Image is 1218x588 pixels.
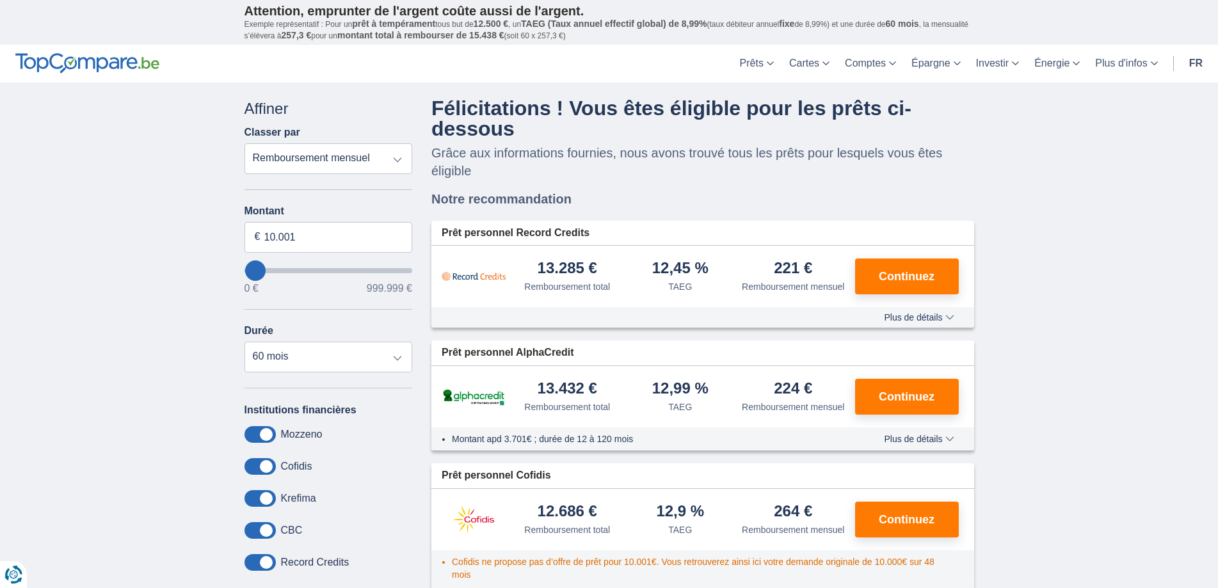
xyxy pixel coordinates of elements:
[855,379,959,415] button: Continuez
[452,555,954,581] li: Cofidis ne propose pas d’offre de prêt pour 10.001€. Vous retrouverez ainsi ici votre demande ori...
[521,19,707,29] span: TAEG (Taux annuel effectif global) de 8,99%
[442,346,574,360] span: Prêt personnel AlphaCredit
[904,45,968,83] a: Épargne
[732,45,781,83] a: Prêts
[524,401,610,413] div: Remboursement total
[538,504,597,521] div: 12.686 €
[656,504,704,521] div: 12,9 %
[255,230,260,244] span: €
[855,502,959,537] button: Continuez
[281,493,316,504] label: Krefima
[524,523,610,536] div: Remboursement total
[968,45,1027,83] a: Investir
[1027,45,1087,83] a: Énergie
[742,523,844,536] div: Remboursement mensuel
[538,381,597,398] div: 13.432 €
[879,391,934,402] span: Continuez
[244,283,259,294] span: 0 €
[652,381,709,398] div: 12,99 %
[442,260,506,292] img: pret personnel Record Credits
[442,468,551,483] span: Prêt personnel Cofidis
[244,127,300,138] label: Classer par
[774,260,812,278] div: 221 €
[668,280,692,293] div: TAEG
[668,401,692,413] div: TAEG
[538,260,597,278] div: 13.285 €
[281,557,349,568] label: Record Credits
[244,325,273,337] label: Durée
[774,504,812,521] div: 264 €
[879,271,934,282] span: Continuez
[742,401,844,413] div: Remboursement mensuel
[281,525,303,536] label: CBC
[524,280,610,293] div: Remboursement total
[244,19,974,42] p: Exemple représentatif : Pour un tous but de , un (taux débiteur annuel de 8,99%) et une durée de ...
[884,313,954,322] span: Plus de détails
[367,283,412,294] span: 999.999 €
[442,387,506,407] img: pret personnel AlphaCredit
[668,523,692,536] div: TAEG
[442,226,589,241] span: Prêt personnel Record Credits
[855,258,959,294] button: Continuez
[652,260,709,278] div: 12,45 %
[431,144,974,180] p: Grâce aux informations fournies, nous avons trouvé tous les prêts pour lesquels vous êtes éligible
[337,30,504,40] span: montant total à rembourser de 15.438 €
[779,19,794,29] span: fixe
[1087,45,1165,83] a: Plus d'infos
[774,381,812,398] div: 224 €
[244,3,974,19] p: Attention, emprunter de l'argent coûte aussi de l'argent.
[15,53,159,74] img: TopCompare
[244,404,357,416] label: Institutions financières
[874,434,963,444] button: Plus de détails
[874,312,963,322] button: Plus de détails
[244,268,413,273] input: wantToBorrow
[781,45,837,83] a: Cartes
[474,19,509,29] span: 12.500 €
[879,514,934,525] span: Continuez
[431,98,974,139] h4: Félicitations ! Vous êtes éligible pour les prêts ci-dessous
[1182,45,1210,83] a: fr
[837,45,904,83] a: Comptes
[884,434,954,443] span: Plus de détails
[742,280,844,293] div: Remboursement mensuel
[281,461,312,472] label: Cofidis
[442,504,506,536] img: pret personnel Cofidis
[282,30,312,40] span: 257,3 €
[452,433,847,445] li: Montant apd 3.701€ ; durée de 12 à 120 mois
[281,429,323,440] label: Mozzeno
[244,205,413,217] label: Montant
[244,98,413,120] div: Affiner
[886,19,919,29] span: 60 mois
[352,19,435,29] span: prêt à tempérament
